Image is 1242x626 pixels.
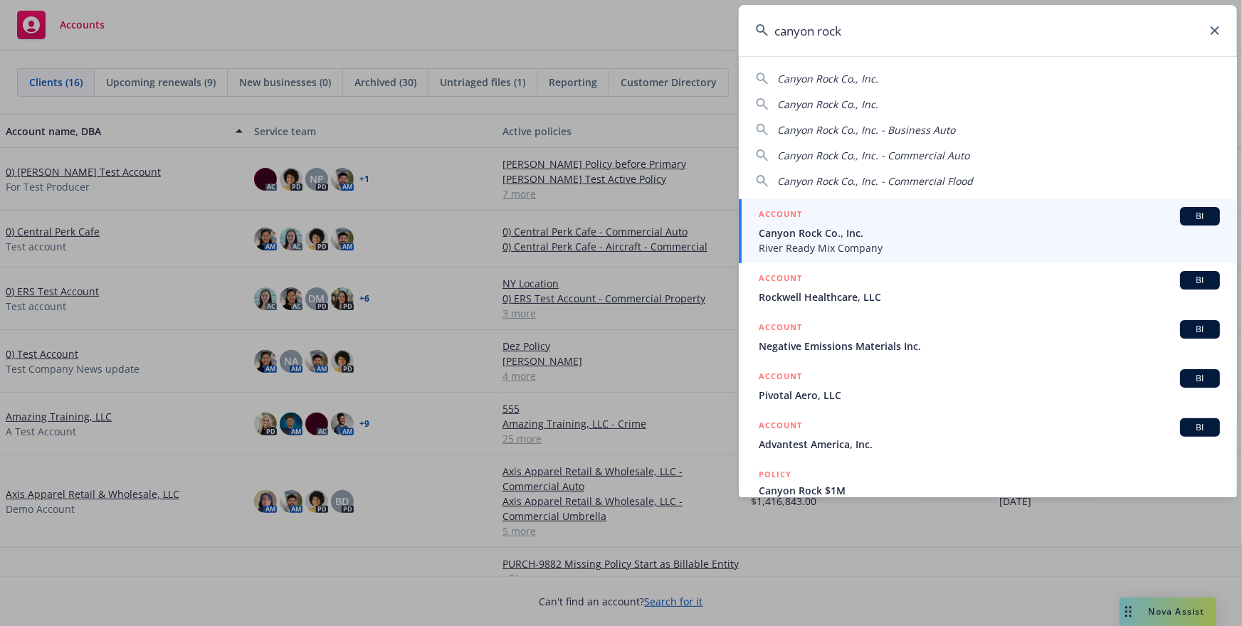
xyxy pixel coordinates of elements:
h5: POLICY [759,467,791,482]
a: POLICYCanyon Rock $1M [739,460,1237,521]
span: Canyon Rock Co., Inc. [777,97,878,111]
h5: ACCOUNT [759,418,802,435]
span: BI [1186,210,1214,223]
span: Canyon Rock Co., Inc. - Business Auto [777,123,955,137]
h5: ACCOUNT [759,369,802,386]
span: Canyon Rock Co., Inc. [777,72,878,85]
h5: ACCOUNT [759,271,802,288]
span: Canyon Rock Co., Inc. [759,226,1220,240]
a: ACCOUNTBICanyon Rock Co., Inc.River Ready Mix Company [739,199,1237,263]
span: Canyon Rock Co., Inc. - Commercial Flood [777,174,973,188]
span: Canyon Rock $1M [759,483,1220,498]
span: BI [1186,323,1214,336]
a: ACCOUNTBIAdvantest America, Inc. [739,410,1237,460]
span: BI [1186,274,1214,287]
input: Search... [739,5,1237,56]
span: BI [1186,421,1214,434]
h5: ACCOUNT [759,207,802,224]
span: Advantest America, Inc. [759,437,1220,452]
a: ACCOUNTBINegative Emissions Materials Inc. [739,312,1237,361]
span: River Ready Mix Company [759,240,1220,255]
h5: ACCOUNT [759,320,802,337]
span: Rockwell Healthcare, LLC [759,290,1220,304]
a: ACCOUNTBIPivotal Aero, LLC [739,361,1237,410]
a: ACCOUNTBIRockwell Healthcare, LLC [739,263,1237,312]
span: BI [1186,372,1214,385]
span: Canyon Rock Co., Inc. - Commercial Auto [777,149,969,162]
span: Pivotal Aero, LLC [759,388,1220,403]
span: Negative Emissions Materials Inc. [759,339,1220,354]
